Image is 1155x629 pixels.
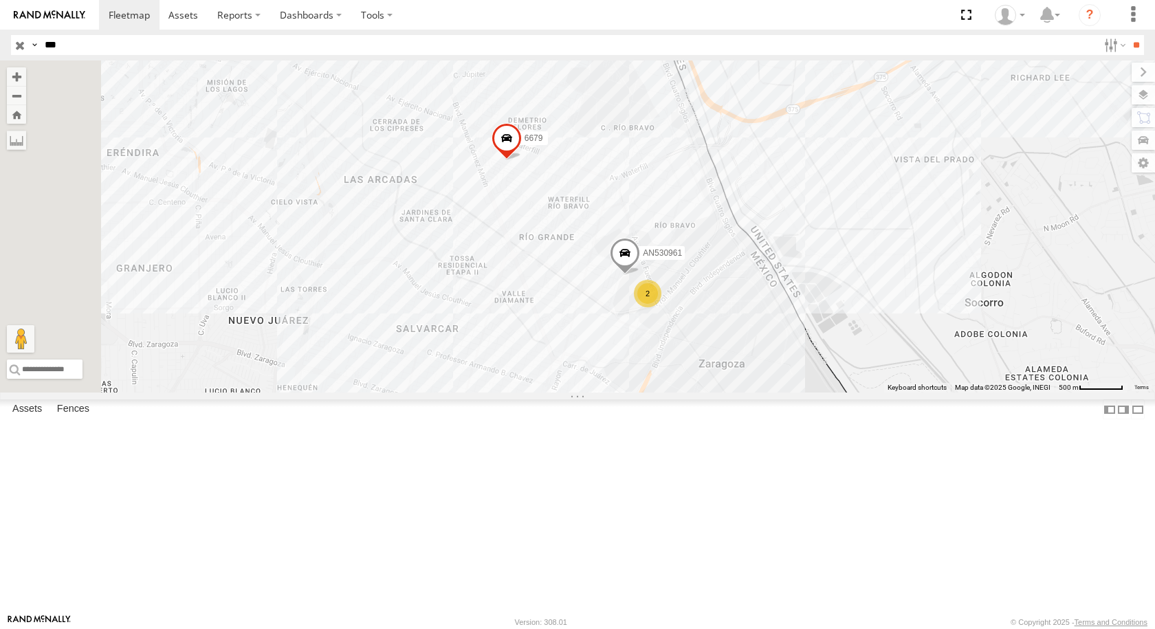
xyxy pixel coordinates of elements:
[7,325,34,353] button: Drag Pegman onto the map to open Street View
[1132,153,1155,173] label: Map Settings
[525,133,543,143] span: 6679
[1103,399,1116,419] label: Dock Summary Table to the Left
[888,383,947,393] button: Keyboard shortcuts
[634,280,661,307] div: 2
[1079,4,1101,26] i: ?
[14,10,85,20] img: rand-logo.svg
[7,105,26,124] button: Zoom Home
[1075,618,1147,626] a: Terms and Conditions
[50,400,96,419] label: Fences
[955,384,1050,391] span: Map data ©2025 Google, INEGI
[7,67,26,86] button: Zoom in
[1059,384,1079,391] span: 500 m
[515,618,567,626] div: Version: 308.01
[1099,35,1128,55] label: Search Filter Options
[8,615,71,629] a: Visit our Website
[1131,399,1145,419] label: Hide Summary Table
[5,400,49,419] label: Assets
[29,35,40,55] label: Search Query
[7,131,26,150] label: Measure
[643,248,682,258] span: AN530961
[990,5,1030,25] div: MANUEL HERNANDEZ
[1055,383,1127,393] button: Map Scale: 500 m per 61 pixels
[1134,385,1149,390] a: Terms (opens in new tab)
[7,86,26,105] button: Zoom out
[1011,618,1147,626] div: © Copyright 2025 -
[1116,399,1130,419] label: Dock Summary Table to the Right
